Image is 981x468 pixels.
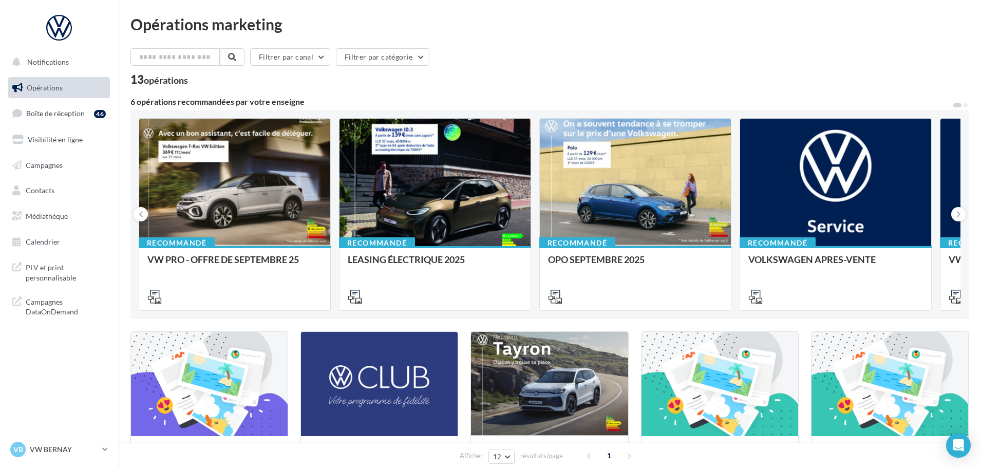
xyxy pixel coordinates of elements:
div: opérations [144,76,188,85]
span: résultats/page [520,451,563,461]
div: Recommandé [139,237,215,249]
a: Contacts [6,180,112,201]
a: Boîte de réception46 [6,102,112,124]
span: VB [13,444,23,455]
span: Notifications [27,58,69,66]
div: OPO SEPTEMBRE 2025 [548,254,723,275]
div: 46 [94,110,106,118]
div: Recommandé [339,237,415,249]
span: Afficher [460,451,483,461]
div: VW PRO - OFFRE DE SEPTEMBRE 25 [147,254,322,275]
span: Campagnes DataOnDemand [26,295,106,317]
a: Visibilité en ligne [6,129,112,151]
div: VOLKSWAGEN APRES-VENTE [748,254,923,275]
span: Calendrier [26,237,60,246]
div: Recommandé [539,237,615,249]
div: 13 [130,74,188,85]
a: VB VW BERNAY [8,440,110,459]
span: Opérations [27,83,63,92]
a: Campagnes [6,155,112,176]
a: Opérations [6,77,112,99]
button: Notifications [6,51,108,73]
button: Filtrer par canal [250,48,330,66]
span: Boîte de réception [26,109,85,118]
span: 1 [601,447,617,464]
a: PLV et print personnalisable [6,256,112,287]
span: Contacts [26,186,54,195]
p: VW BERNAY [30,444,98,455]
span: 12 [493,453,502,461]
a: Calendrier [6,231,112,253]
button: Filtrer par catégorie [336,48,429,66]
span: Campagnes [26,160,63,169]
div: Open Intercom Messenger [946,433,971,458]
span: PLV et print personnalisable [26,260,106,283]
div: Opérations marketing [130,16,969,32]
a: Médiathèque [6,205,112,227]
a: Campagnes DataOnDemand [6,291,112,321]
div: LEASING ÉLECTRIQUE 2025 [348,254,522,275]
div: Recommandé [740,237,816,249]
span: Médiathèque [26,212,68,220]
span: Visibilité en ligne [28,135,83,144]
div: 6 opérations recommandées par votre enseigne [130,98,952,106]
button: 12 [488,450,515,464]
